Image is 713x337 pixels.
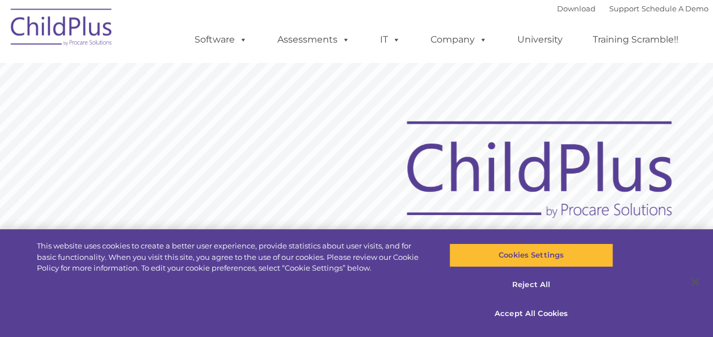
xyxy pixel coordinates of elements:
a: University [506,28,574,51]
a: Company [419,28,499,51]
a: Assessments [266,28,361,51]
a: Software [183,28,259,51]
img: ChildPlus by Procare Solutions [5,1,119,57]
button: Reject All [449,273,613,297]
button: Close [682,269,707,294]
font: | [557,4,708,13]
div: This website uses cookies to create a better user experience, provide statistics about user visit... [37,241,428,274]
a: Download [557,4,596,13]
a: Support [609,4,639,13]
a: Training Scramble!! [581,28,690,51]
a: Schedule A Demo [642,4,708,13]
button: Cookies Settings [449,243,613,267]
a: IT [369,28,412,51]
button: Accept All Cookies [449,302,613,326]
